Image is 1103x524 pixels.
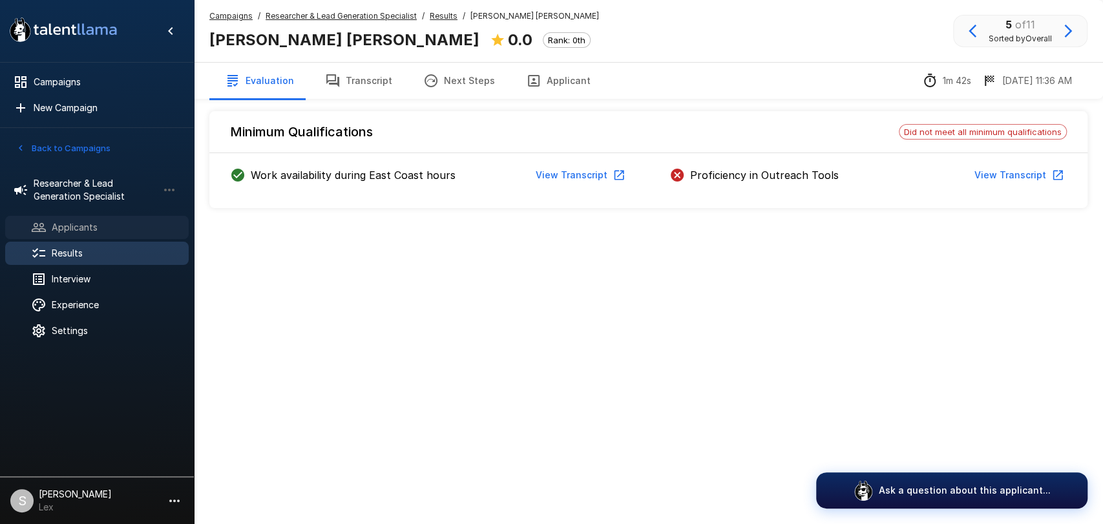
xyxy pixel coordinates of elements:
b: 5 [1005,18,1012,31]
span: Rank: 0th [543,35,590,45]
div: The date and time when the interview was completed [982,73,1072,89]
b: [PERSON_NAME] [PERSON_NAME] [209,30,479,49]
span: of 11 [1015,18,1035,31]
button: Next Steps [408,63,510,99]
p: Work availability during East Coast hours [251,167,456,183]
p: 1m 42s [943,74,971,87]
span: / [258,10,260,23]
u: Campaigns [209,11,253,21]
button: Applicant [510,63,606,99]
u: Researcher & Lead Generation Specialist [266,11,417,21]
p: [DATE] 11:36 AM [1002,74,1072,87]
span: Did not meet all minimum qualifications [899,127,1066,137]
span: [PERSON_NAME] [PERSON_NAME] [470,10,599,23]
span: / [463,10,465,23]
button: Transcript [310,63,408,99]
div: The time between starting and completing the interview [922,73,971,89]
span: / [422,10,425,23]
h6: Minimum Qualifications [230,121,373,142]
button: Evaluation [209,63,310,99]
button: View Transcript [969,163,1067,187]
b: 0.0 [508,30,532,49]
u: Results [430,11,457,21]
span: Sorted by Overall [989,32,1052,45]
p: Proficiency in Outreach Tools [690,167,839,183]
button: View Transcript [530,163,628,187]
